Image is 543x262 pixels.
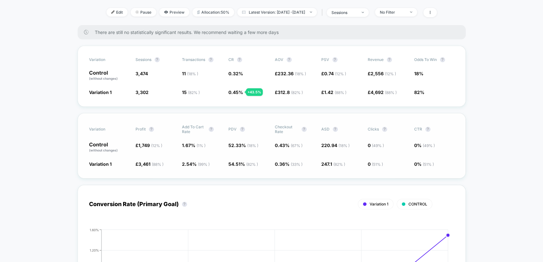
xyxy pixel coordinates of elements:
span: ( 49 % ) [423,143,435,148]
img: end [136,10,139,14]
span: 3,302 [136,90,149,95]
span: ( 82 % ) [333,162,345,167]
img: edit [111,10,115,14]
span: 52.33 % [228,143,258,148]
span: PSV [321,57,329,62]
span: 1.42 [324,90,346,95]
span: Pause [131,8,156,17]
span: Revenue [368,57,384,62]
span: 0 % [414,161,434,167]
button: ? [182,202,187,207]
span: 0 [368,161,383,167]
span: ( 88 % ) [335,90,346,95]
span: ( 18 % ) [247,143,258,148]
button: ? [425,127,430,132]
span: Latest Version: [DATE] - [DATE] [237,8,317,17]
span: Odds to Win [414,57,449,62]
button: ? [332,57,338,62]
p: Control [89,70,129,81]
span: Checkout Rate [275,124,298,134]
span: 0 [368,143,384,148]
span: ( 1 % ) [197,143,205,148]
span: ( 12 % ) [385,71,396,76]
button: ? [287,57,292,62]
span: ( 12 % ) [151,143,162,148]
span: 0.74 [324,71,346,76]
span: CR [228,57,234,62]
span: 15 [182,90,200,95]
span: | [320,8,327,17]
button: ? [302,127,307,132]
p: Control [89,142,129,153]
span: 232.36 [278,71,306,76]
span: ( 18 % ) [295,71,306,76]
span: 4,692 [371,90,397,95]
span: Allocation: 50% [192,8,234,17]
tspan: 1.60% [90,228,99,232]
span: 3,461 [138,161,164,167]
span: CTR [414,127,422,131]
button: ? [240,127,245,132]
button: ? [149,127,154,132]
span: Add To Cart Rate [182,124,205,134]
img: calendar [242,10,246,14]
button: ? [440,57,445,62]
span: Transactions [182,57,205,62]
span: AOV [275,57,283,62]
span: 11 [182,71,198,76]
span: Profit [136,127,146,131]
span: 54.51 % [228,161,258,167]
span: 2,556 [371,71,396,76]
span: Variation 1 [89,90,112,95]
span: ( 51 % ) [372,162,383,167]
span: ( 33 % ) [291,162,303,167]
span: PDV [228,127,237,131]
span: £ [368,71,396,76]
span: £ [275,71,306,76]
span: Variation 1 [370,202,388,206]
span: ( 99 % ) [198,162,210,167]
span: £ [368,90,397,95]
span: Variation 1 [89,161,112,167]
button: ? [387,57,392,62]
span: £ [136,143,162,148]
img: end [410,11,412,13]
span: ( 18 % ) [187,71,198,76]
span: (without changes) [89,148,118,152]
span: ( 82 % ) [291,90,303,95]
span: Preview [159,8,189,17]
span: ( 82 % ) [246,162,258,167]
div: No Filter [380,10,405,15]
span: ( 82 % ) [188,90,200,95]
span: 18% [414,71,423,76]
span: 0.45 % [228,90,243,95]
span: ( 18 % ) [338,143,350,148]
span: 0.32 % [228,71,243,76]
span: ( 67 % ) [291,143,303,148]
span: ( 51 % ) [423,162,434,167]
span: 0.36 % [275,161,303,167]
span: Edit [107,8,128,17]
button: ? [208,57,213,62]
span: 82% [414,90,424,95]
span: CONTROL [408,202,427,206]
img: end [362,12,364,13]
button: ? [382,127,387,132]
span: ( 49 % ) [372,143,384,148]
span: 247.1 [321,161,345,167]
span: £ [275,90,303,95]
span: (without changes) [89,77,118,80]
button: ? [237,57,242,62]
span: 1.67 % [182,143,205,148]
span: 312.8 [278,90,303,95]
tspan: 1.20% [90,248,99,252]
img: end [310,11,312,13]
span: Clicks [368,127,379,131]
span: Variation [89,57,124,62]
span: ( 88 % ) [152,162,164,167]
span: 2.54 % [182,161,210,167]
span: 3,474 [136,71,148,76]
span: Variation [89,124,124,134]
span: Sessions [136,57,151,62]
div: sessions [331,10,357,15]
